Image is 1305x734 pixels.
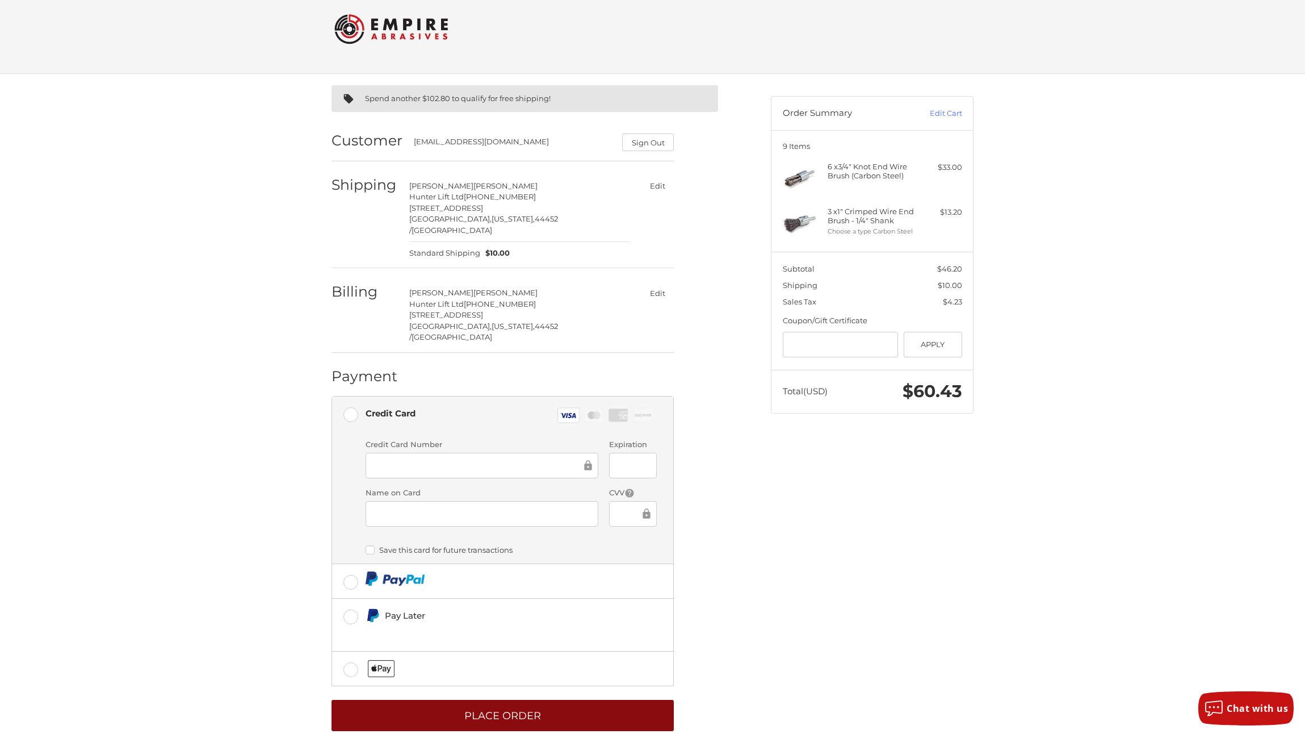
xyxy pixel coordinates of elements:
[622,134,674,151] button: Sign Out
[783,281,817,290] span: Shipping
[492,214,535,223] span: [US_STATE],
[412,332,492,341] span: [GEOGRAPHIC_DATA]
[409,299,464,308] span: Hunter Lift Ltd
[783,315,962,327] div: Coupon/Gift Certificate
[617,459,648,472] iframe: Secure Credit Card Frame - Expiration Date
[1227,702,1288,715] span: Chat with us
[917,162,962,173] div: $33.00
[368,660,395,677] img: Applepay icon
[409,248,480,259] span: Standard Shipping
[828,207,914,226] h4: 3 x 1" Crimped Wire End Brush - 1/4" Shank
[409,214,558,235] span: 44452 /
[828,162,914,181] h4: 6 x 3/4" Knot End Wire Brush (Carbon Steel)
[473,288,538,297] span: [PERSON_NAME]
[609,439,656,451] label: Expiration
[783,141,962,151] h3: 9 Items
[1198,691,1294,725] button: Chat with us
[783,108,905,119] h3: Order Summary
[374,507,590,520] iframe: Secure Credit Card Frame - Cardholder Name
[366,404,416,423] div: Credit Card
[366,439,598,451] label: Credit Card Number
[365,94,551,103] span: Spend another $102.80 to qualify for free shipping!
[366,545,657,554] label: Save this card for future transactions
[609,487,656,499] label: CVV
[828,227,914,236] li: Choose a type Carbon Steel
[366,487,598,499] label: Name on Card
[409,192,464,201] span: Hunter Lift Ltd
[409,288,473,297] span: [PERSON_NAME]
[332,176,398,194] h2: Shipping
[332,283,398,301] h2: Billing
[412,226,492,235] span: [GEOGRAPHIC_DATA]
[332,368,398,385] h2: Payment
[409,214,492,223] span: [GEOGRAPHIC_DATA],
[938,281,962,290] span: $10.00
[641,178,674,194] button: Edit
[414,136,611,151] div: [EMAIL_ADDRESS][DOMAIN_NAME]
[366,572,425,586] img: PayPal icon
[905,108,962,119] a: Edit Cart
[480,248,510,259] span: $10.00
[641,285,674,301] button: Edit
[409,322,492,331] span: [GEOGRAPHIC_DATA],
[783,386,828,397] span: Total (USD)
[464,299,536,308] span: [PHONE_NUMBER]
[409,181,473,190] span: [PERSON_NAME]
[464,192,536,201] span: [PHONE_NUMBER]
[473,181,538,190] span: [PERSON_NAME]
[937,264,962,273] span: $46.20
[366,627,596,637] iframe: PayPal Message 1
[332,132,402,149] h2: Customer
[783,297,816,306] span: Sales Tax
[385,606,595,625] div: Pay Later
[917,207,962,218] div: $13.20
[617,507,640,520] iframe: Secure Credit Card Frame - CVV
[903,381,962,402] span: $60.43
[366,608,380,623] img: Pay Later icon
[783,264,815,273] span: Subtotal
[409,310,483,319] span: [STREET_ADDRESS]
[943,297,962,306] span: $4.23
[409,203,483,212] span: [STREET_ADDRESS]
[783,332,899,357] input: Gift Certificate or Coupon Code
[904,332,962,357] button: Apply
[492,322,535,331] span: [US_STATE],
[334,7,448,51] img: Empire Abrasives
[374,459,582,472] iframe: Secure Credit Card Frame - Credit Card Number
[332,700,674,731] button: Place Order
